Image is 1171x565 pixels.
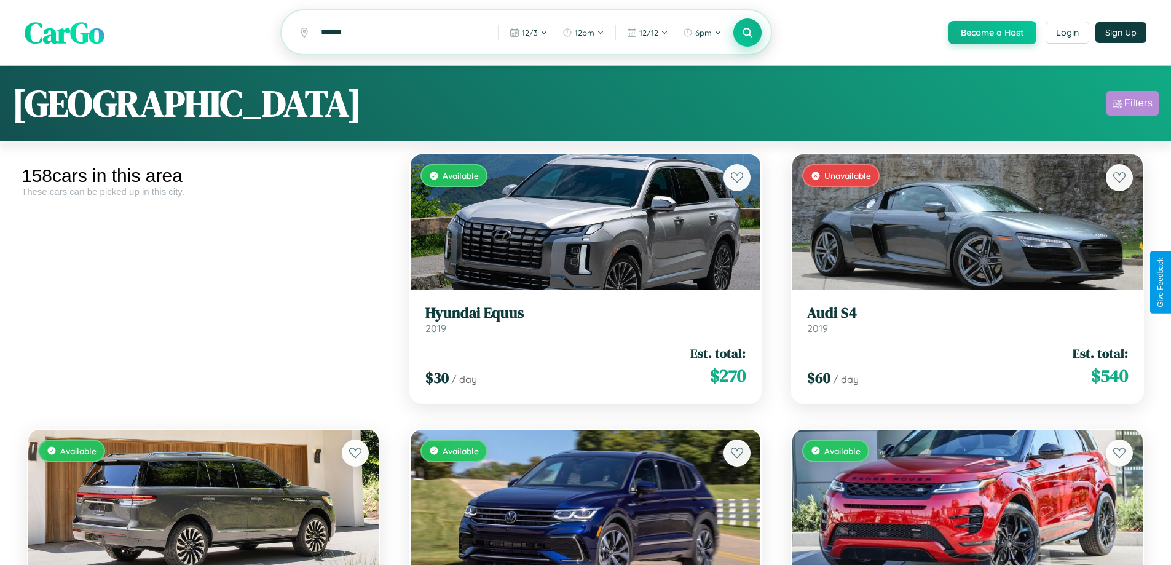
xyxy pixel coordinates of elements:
[807,304,1128,334] a: Audi S42019
[1073,344,1128,362] span: Est. total:
[824,446,861,456] span: Available
[503,23,554,42] button: 12/3
[22,186,385,197] div: These cars can be picked up in this city.
[1091,363,1128,388] span: $ 540
[60,446,97,456] span: Available
[575,28,594,38] span: 12pm
[677,23,728,42] button: 6pm
[425,304,746,322] h3: Hyundai Equus
[1106,91,1159,116] button: Filters
[695,28,712,38] span: 6pm
[522,28,538,38] span: 12 / 3
[425,322,446,334] span: 2019
[451,373,477,385] span: / day
[12,78,361,128] h1: [GEOGRAPHIC_DATA]
[556,23,610,42] button: 12pm
[639,28,658,38] span: 12 / 12
[833,373,859,385] span: / day
[1156,258,1165,307] div: Give Feedback
[1046,22,1089,44] button: Login
[710,363,746,388] span: $ 270
[948,21,1036,44] button: Become a Host
[425,368,449,388] span: $ 30
[443,446,479,456] span: Available
[807,368,830,388] span: $ 60
[807,322,828,334] span: 2019
[25,12,104,53] span: CarGo
[22,165,385,186] div: 158 cars in this area
[824,170,871,181] span: Unavailable
[1095,22,1146,43] button: Sign Up
[807,304,1128,322] h3: Audi S4
[443,170,479,181] span: Available
[1124,97,1153,109] div: Filters
[690,344,746,362] span: Est. total:
[621,23,674,42] button: 12/12
[425,304,746,334] a: Hyundai Equus2019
